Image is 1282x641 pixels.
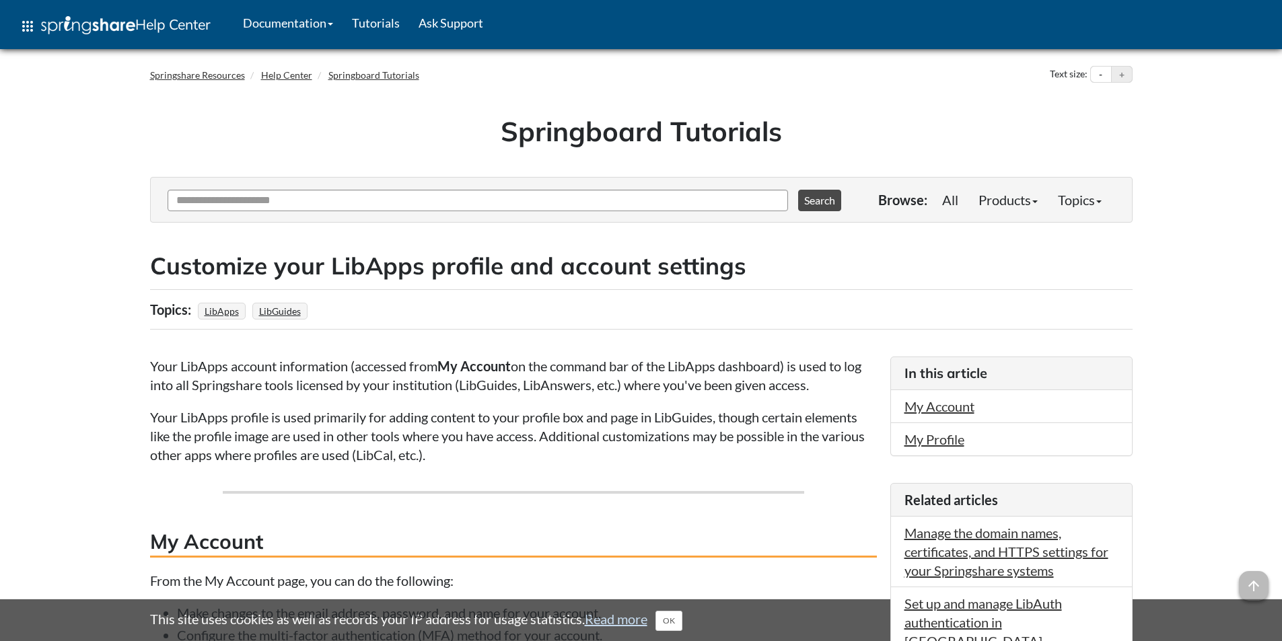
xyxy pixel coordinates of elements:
a: Help Center [261,69,312,81]
a: My Profile [904,431,964,447]
a: All [932,186,968,213]
a: apps Help Center [10,6,220,46]
button: Decrease text size [1091,67,1111,83]
button: Increase text size [1112,67,1132,83]
a: LibGuides [257,301,303,321]
a: My Account [904,398,974,414]
a: LibApps [203,301,241,321]
span: arrow_upward [1239,571,1269,601]
p: Your LibApps account information (accessed from on the command bar of the LibApps dashboard) is u... [150,356,877,394]
button: Search [798,190,841,211]
h3: My Account [150,527,877,558]
h1: Springboard Tutorials [160,112,1123,150]
a: Documentation [234,6,343,40]
div: Text size: [1047,66,1090,83]
strong: My Account [437,358,511,374]
a: Springboard Tutorials [328,69,419,81]
a: Tutorials [343,6,409,40]
p: Your LibApps profile is used primarily for adding content to your profile box and page in LibGuid... [150,408,877,464]
span: Help Center [135,15,211,33]
p: Browse: [878,190,927,209]
li: Make changes to the email address, password, and name for your account. [177,603,877,622]
span: Related articles [904,492,998,508]
h2: Customize your LibApps profile and account settings [150,250,1133,282]
a: Springshare Resources [150,69,245,81]
a: Manage the domain names, certificates, and HTTPS settings for your Springshare systems [904,525,1108,578]
div: This site uses cookies as well as records your IP address for usage statistics. [137,609,1146,631]
img: Springshare [41,16,135,34]
a: Products [968,186,1048,213]
p: From the My Account page, you can do the following: [150,571,877,590]
a: Topics [1048,186,1112,213]
a: Ask Support [409,6,493,40]
a: arrow_upward [1239,572,1269,589]
h3: In this article [904,364,1118,383]
div: Topics: [150,297,194,322]
span: apps [20,18,36,34]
